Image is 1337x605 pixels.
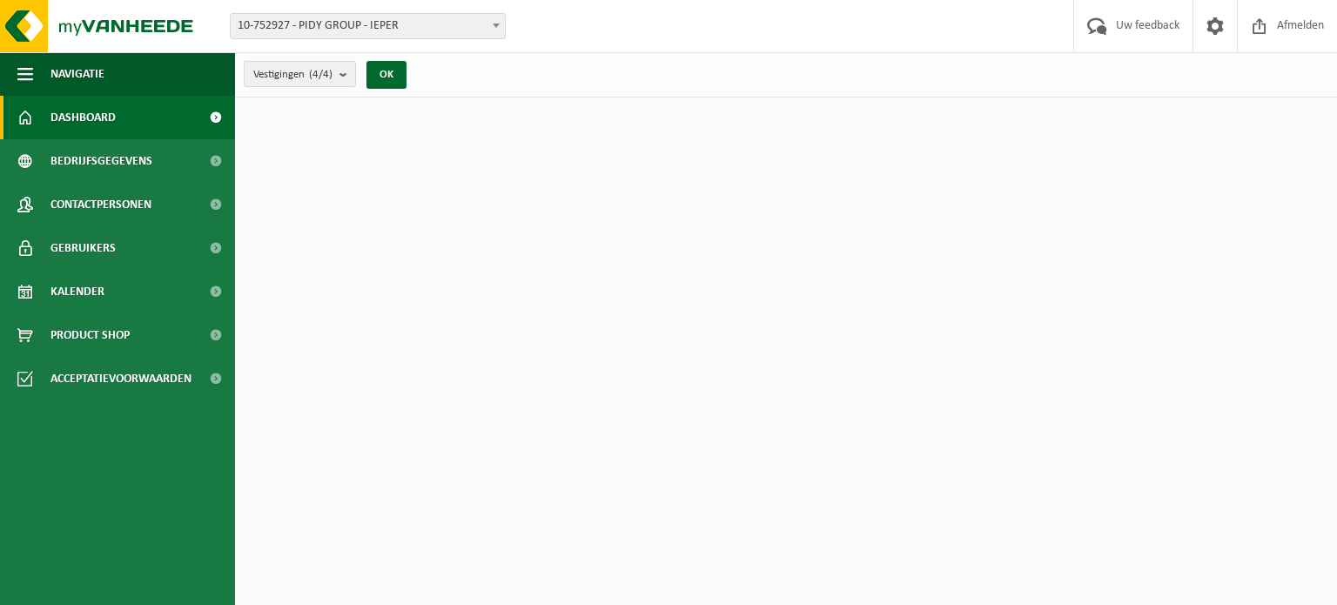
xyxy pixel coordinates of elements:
span: 10-752927 - PIDY GROUP - IEPER [230,13,506,39]
span: Navigatie [50,52,104,96]
span: Dashboard [50,96,116,139]
span: Contactpersonen [50,183,151,226]
span: Bedrijfsgegevens [50,139,152,183]
count: (4/4) [309,69,333,80]
span: Gebruikers [50,226,116,270]
button: OK [366,61,406,89]
span: Kalender [50,270,104,313]
span: 10-752927 - PIDY GROUP - IEPER [231,14,505,38]
button: Vestigingen(4/4) [244,61,356,87]
span: Acceptatievoorwaarden [50,357,191,400]
span: Product Shop [50,313,130,357]
span: Vestigingen [253,62,333,88]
